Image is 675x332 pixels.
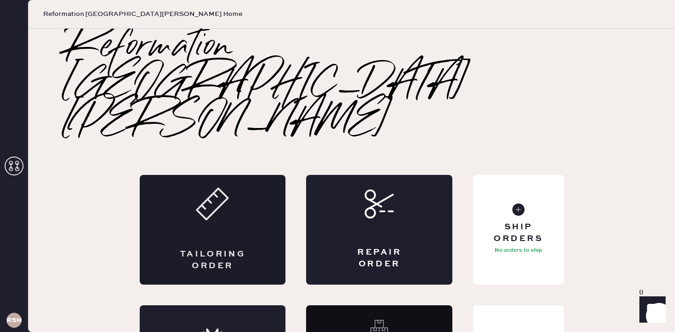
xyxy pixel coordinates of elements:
div: Ship Orders [480,221,556,245]
div: Repair Order [344,247,415,270]
span: Reformation [GEOGRAPHIC_DATA][PERSON_NAME] Home [43,9,242,19]
p: No orders to ship [495,245,542,256]
div: Tailoring Order [177,249,248,272]
h3: RSMA [7,317,22,324]
iframe: Front Chat [630,290,671,330]
h2: Reformation [GEOGRAPHIC_DATA][PERSON_NAME] [66,29,637,141]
